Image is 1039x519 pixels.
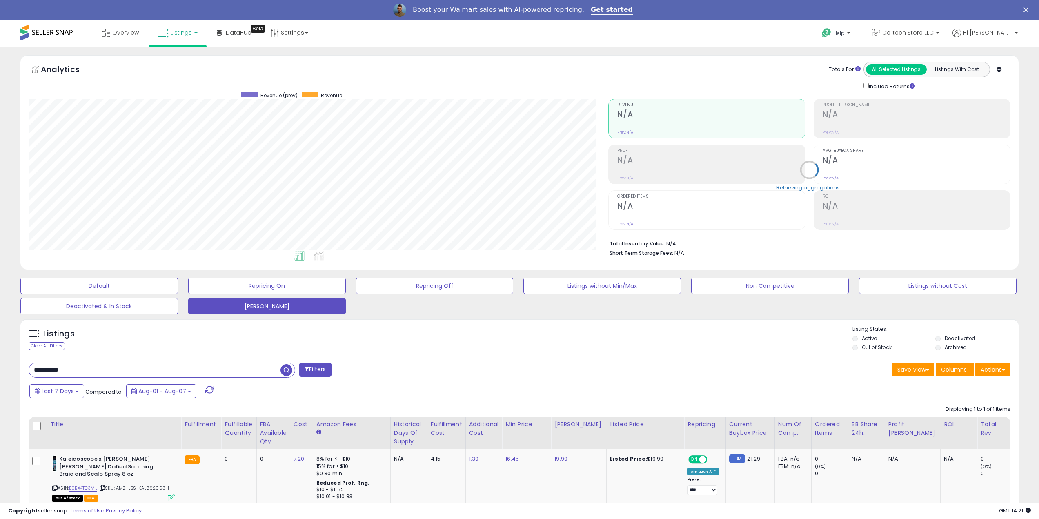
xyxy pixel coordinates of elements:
[185,420,218,429] div: Fulfillment
[815,420,845,437] div: Ordered Items
[188,278,346,294] button: Repricing On
[469,455,479,463] a: 1.30
[70,507,105,515] a: Terms of Use
[52,455,175,501] div: ASIN:
[98,485,169,491] span: | SKU: AMZ-JBS-KAL862093-1
[316,470,384,477] div: $0.30 min
[815,463,826,470] small: (0%)
[394,420,424,446] div: Historical Days Of Supply
[431,420,462,437] div: Fulfillment Cost
[185,455,200,464] small: FBA
[188,298,346,314] button: [PERSON_NAME]
[691,278,849,294] button: Non Competitive
[926,64,987,75] button: Listings With Cost
[778,420,808,437] div: Num of Comp.
[106,507,142,515] a: Privacy Policy
[225,455,250,463] div: 0
[981,455,1014,463] div: 0
[265,20,314,45] a: Settings
[294,455,305,463] a: 7.20
[126,384,196,398] button: Aug-01 - Aug-07
[591,6,633,15] a: Get started
[316,463,384,470] div: 15% for > $10
[316,493,384,500] div: $10.01 - $10.83
[815,455,848,463] div: 0
[687,468,719,475] div: Amazon AI *
[554,455,567,463] a: 19.99
[821,28,832,38] i: Get Help
[41,64,96,77] h5: Analytics
[945,335,975,342] label: Deactivated
[356,278,514,294] button: Repricing Off
[865,20,946,47] a: Celltech Store LLC
[944,455,971,463] div: N/A
[687,477,719,495] div: Preset:
[999,507,1031,515] span: 2025-08-15 14:21 GMT
[729,454,745,463] small: FBM
[945,344,967,351] label: Archived
[321,92,342,99] span: Revenue
[29,342,65,350] div: Clear All Filters
[393,4,406,17] img: Profile image for Adrian
[852,420,881,437] div: BB Share 24h.
[944,420,974,429] div: ROI
[69,485,97,492] a: B0BX4TC3ML
[52,495,83,502] span: All listings that are currently out of stock and unavailable for purchase on Amazon
[316,479,370,486] b: Reduced Prof. Rng.
[413,6,584,14] div: Boost your Walmart sales with AI-powered repricing.
[554,420,603,429] div: [PERSON_NAME]
[610,455,647,463] b: Listed Price:
[523,278,681,294] button: Listings without Min/Max
[706,456,719,463] span: OFF
[43,328,75,340] h5: Listings
[946,405,1010,413] div: Displaying 1 to 1 of 1 items
[20,278,178,294] button: Default
[952,29,1018,47] a: Hi [PERSON_NAME]
[852,455,879,463] div: N/A
[29,384,84,398] button: Last 7 Days
[815,22,859,47] a: Help
[171,29,192,37] span: Listings
[941,365,967,374] span: Columns
[8,507,38,515] strong: Copyright
[729,420,771,437] div: Current Buybox Price
[747,455,760,463] span: 21.29
[42,387,74,395] span: Last 7 Days
[892,363,934,376] button: Save View
[776,184,842,191] div: Retrieving aggregations..
[610,455,678,463] div: $19.99
[778,455,805,463] div: FBA: n/a
[50,420,178,429] div: Title
[8,507,142,515] div: seller snap | |
[52,455,57,472] img: 31kncUq-s9L._SL40_.jpg
[862,335,877,342] label: Active
[857,81,925,91] div: Include Returns
[225,420,253,437] div: Fulfillable Quantity
[112,29,139,37] span: Overview
[316,420,387,429] div: Amazon Fees
[687,420,722,429] div: Repricing
[316,455,384,463] div: 8% for <= $10
[260,455,284,463] div: 0
[316,429,321,436] small: Amazon Fees.
[505,420,547,429] div: Min Price
[866,64,927,75] button: All Selected Listings
[226,29,251,37] span: DataHub
[975,363,1010,376] button: Actions
[778,463,805,470] div: FBM: n/a
[469,420,499,437] div: Additional Cost
[862,344,892,351] label: Out of Stock
[84,495,98,502] span: FBA
[316,486,384,493] div: $10 - $11.72
[689,456,699,463] span: ON
[20,298,178,314] button: Deactivated & In Stock
[859,278,1017,294] button: Listings without Cost
[260,92,298,99] span: Revenue (prev)
[431,455,459,463] div: 4.15
[96,20,145,45] a: Overview
[829,66,861,74] div: Totals For
[251,25,265,33] div: Tooltip anchor
[610,420,681,429] div: Listed Price
[260,420,287,446] div: FBA Available Qty
[394,455,421,463] div: N/A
